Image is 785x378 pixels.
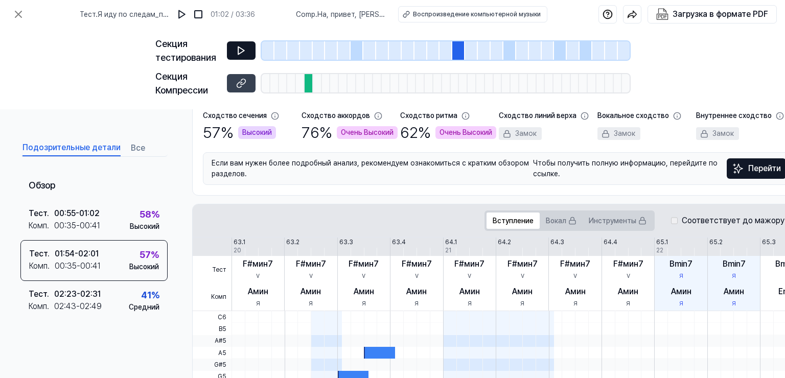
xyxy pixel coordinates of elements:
[762,238,776,247] div: 65.3
[654,6,770,23] button: Загрузка в формате PDF
[468,271,471,279] ya-tr-span: v
[29,248,55,260] div: Тест .
[219,324,226,334] ya-tr-span: B5
[402,258,432,270] div: F#мин7
[211,9,255,20] div: 01:02 / 03:36
[712,128,734,139] ya-tr-span: Замок
[22,141,121,154] ya-tr-span: Подозрительные детали
[507,258,538,270] div: F#мин7
[732,162,744,175] img: Сверкает
[29,300,54,313] div: Комп .
[696,111,772,120] ya-tr-span: Внутреннее сходство
[129,303,159,311] ya-tr-span: Средний
[627,271,630,279] ya-tr-span: v
[349,258,379,270] div: F#мин7
[498,238,511,247] div: 64.2
[597,111,669,120] ya-tr-span: Вокальное сходство
[309,271,313,279] ya-tr-span: v
[296,10,385,29] ya-tr-span: На, привет, [PERSON_NAME]
[80,10,96,18] ya-tr-span: Тест
[398,6,547,22] button: Воспроизведение компьютерной музыки
[573,271,577,279] ya-tr-span: v
[521,271,524,279] ya-tr-span: v
[515,128,537,139] ya-tr-span: Замок
[656,8,668,20] img: Загрузка в формате PDF
[468,299,472,307] ya-tr-span: я
[732,299,736,307] ya-tr-span: я
[406,286,427,298] div: Амин
[131,142,145,154] ya-tr-span: Все
[445,238,457,247] div: 64.1
[656,238,668,247] div: 65.1
[679,271,683,279] ya-tr-span: я
[540,212,583,229] button: Вокал
[129,262,159,272] div: Высокий
[286,238,299,247] div: 63.2
[193,9,203,19] img: остановка
[487,212,540,229] button: Вступление
[301,286,321,298] div: Амин
[589,216,636,226] ya-tr-span: Инструменты
[315,10,317,18] ya-tr-span: .
[565,286,586,298] div: Амин
[54,288,101,300] div: 02:23 - 02:31
[218,313,226,322] ya-tr-span: C6
[550,238,564,247] div: 64.3
[309,299,313,307] ya-tr-span: я
[440,127,492,138] ya-tr-span: Очень Высокий
[603,9,613,19] img: Справка
[732,271,736,279] ya-tr-span: я
[54,207,100,220] div: 00:55 - 01:02
[626,299,630,307] ya-tr-span: я
[392,238,406,247] div: 63.4
[130,222,159,230] ya-tr-span: Высокий
[215,336,226,345] ya-tr-span: A#5
[29,180,55,191] ya-tr-span: Обзор
[618,286,638,298] div: Амин
[54,300,102,313] div: 02:43 - 02:49
[256,271,260,279] ya-tr-span: v
[533,158,727,179] ya-tr-span: Чтобы получить полную информацию, перейдите по ссылке.
[296,258,326,270] div: F#мин7
[415,271,419,279] ya-tr-span: v
[723,258,746,270] div: Bmin7
[29,260,55,272] div: Комп .
[96,10,98,18] ya-tr-span: .
[29,208,47,218] ya-tr-span: Тест
[214,360,226,369] ya-tr-span: G#5
[302,121,398,144] div: 76 %
[673,8,768,21] div: Загрузка в формате PDF
[141,288,159,302] div: 41 %
[493,216,534,226] ya-tr-span: Вступление
[211,292,226,301] ya-tr-span: Комп
[242,127,272,138] ya-tr-span: Высокий
[47,208,49,218] ya-tr-span: .
[520,299,524,307] ya-tr-span: я
[454,258,484,270] div: F#мин7
[296,10,315,18] ya-tr-span: Comp
[560,258,590,270] div: F#мин7
[573,299,578,307] ya-tr-span: я
[29,221,47,230] ya-tr-span: Комп
[302,111,370,120] ya-tr-span: Сходство аккордов
[614,128,635,139] ya-tr-span: Замок
[243,259,273,269] ya-tr-span: F#мин7
[140,207,159,221] div: 58 %
[55,260,101,272] div: 00:35 - 00:41
[256,299,260,307] ya-tr-span: я
[748,162,781,175] ya-tr-span: Перейти
[400,121,496,144] div: 62 %
[155,38,216,63] ya-tr-span: Секция тестирования
[445,246,451,255] div: 21
[80,10,169,29] ya-tr-span: Я иду по следам_поп
[29,288,54,300] div: Тест .
[400,111,457,120] ya-tr-span: Сходство ритма
[546,216,566,226] ya-tr-span: Вокал
[248,287,268,296] ya-tr-span: Амин
[627,9,637,19] img: Поделиться
[234,238,245,247] div: 63.1
[724,286,744,298] div: Амин
[362,271,365,279] ya-tr-span: v
[47,221,49,230] ya-tr-span: .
